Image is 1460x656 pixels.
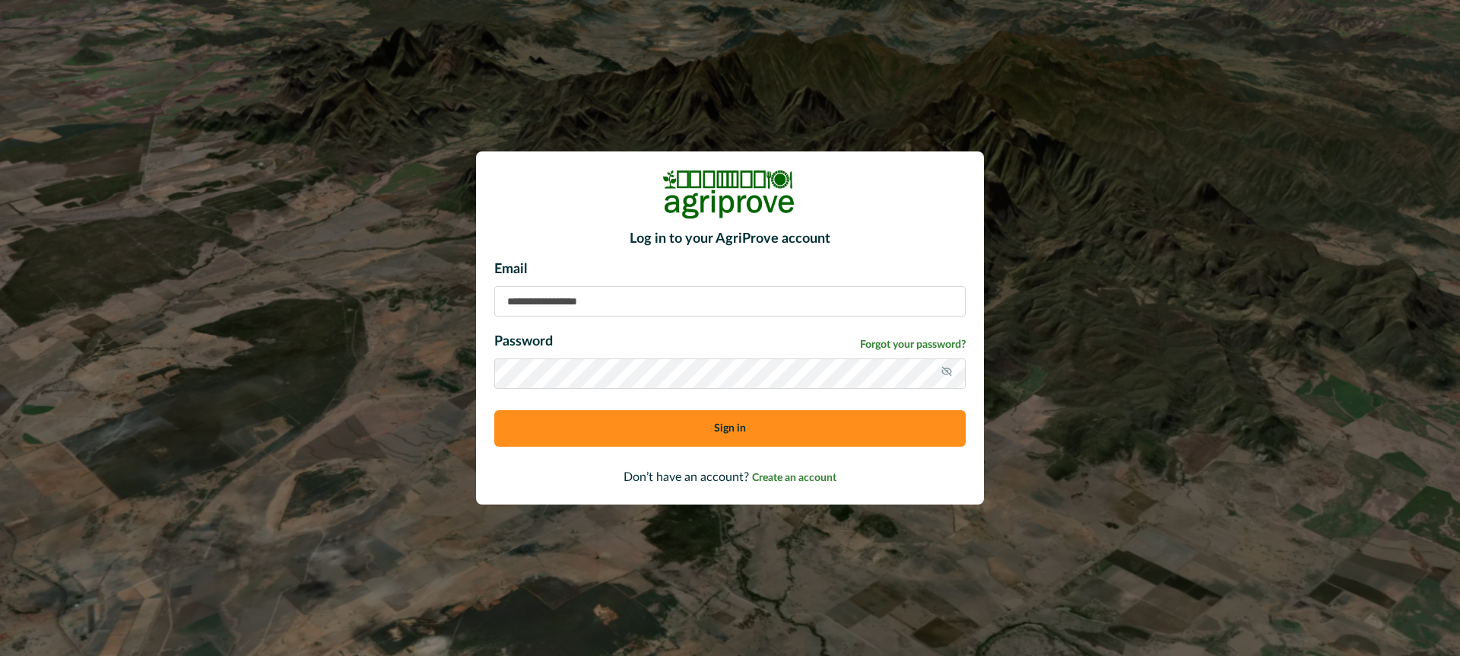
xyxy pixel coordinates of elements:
[494,332,553,352] p: Password
[752,473,836,483] span: Create an account
[752,471,836,483] a: Create an account
[494,468,966,486] p: Don’t have an account?
[494,410,966,447] button: Sign in
[662,170,798,219] img: Logo Image
[860,337,966,353] a: Forgot your password?
[494,260,966,280] p: Email
[494,231,966,248] h2: Log in to your AgriProve account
